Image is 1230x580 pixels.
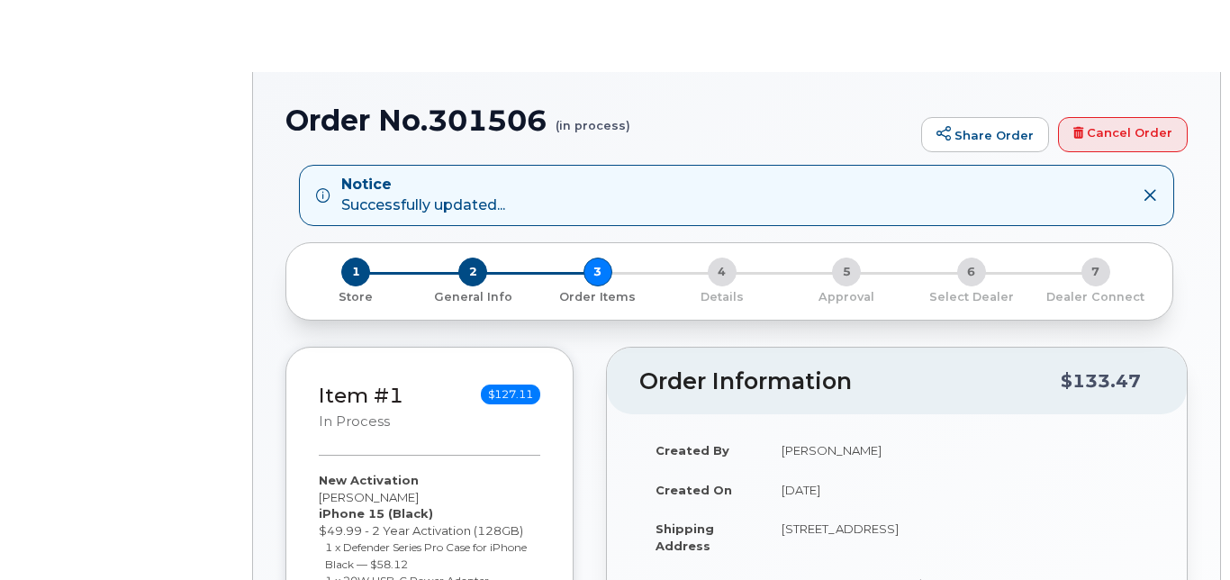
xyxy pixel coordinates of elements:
p: Store [308,289,403,305]
a: 1 Store [301,286,411,305]
a: Share Order [921,117,1049,153]
td: [DATE] [765,470,1154,510]
strong: iPhone 15 (Black) [319,506,433,521]
td: [PERSON_NAME] [765,430,1154,470]
div: Successfully updated... [341,175,505,216]
h2: Order Information [639,369,1061,394]
strong: New Activation [319,473,419,487]
a: Cancel Order [1058,117,1188,153]
small: in process [319,413,390,430]
td: [STREET_ADDRESS] [765,509,1154,565]
small: (in process) [556,104,630,132]
span: 2 [458,258,487,286]
p: General Info [418,289,528,305]
div: $133.47 [1061,364,1141,398]
strong: Created By [656,443,729,458]
a: Item #1 [319,383,403,408]
span: 1 [341,258,370,286]
span: $127.11 [481,385,540,404]
strong: Notice [341,175,505,195]
a: 2 General Info [411,286,535,305]
h1: Order No.301506 [285,104,912,136]
strong: Created On [656,483,732,497]
small: 1 x Defender Series Pro Case for iPhone Black — $58.12 [325,540,527,571]
strong: Shipping Address [656,521,714,553]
